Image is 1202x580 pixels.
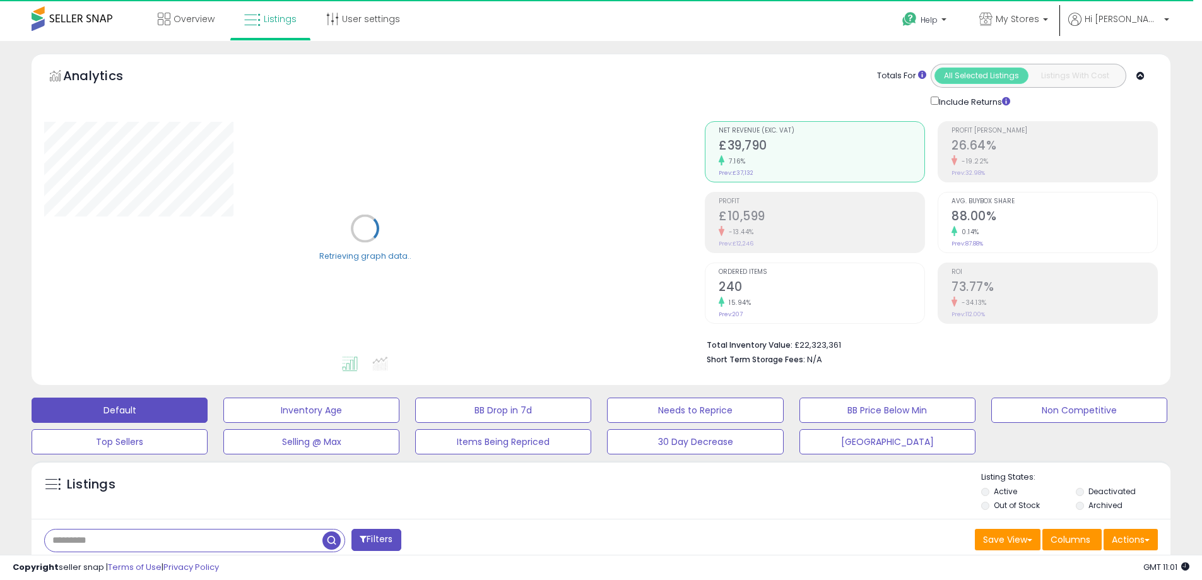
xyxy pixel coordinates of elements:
label: Archived [1088,500,1122,511]
button: Non Competitive [991,398,1167,423]
small: Prev: £37,132 [719,169,753,177]
small: -34.13% [957,298,987,307]
strong: Copyright [13,561,59,573]
button: Top Sellers [32,429,208,454]
h2: 88.00% [952,209,1157,226]
h2: 26.64% [952,138,1157,155]
small: 0.14% [957,227,979,237]
h2: £10,599 [719,209,924,226]
button: All Selected Listings [934,68,1028,84]
label: Deactivated [1088,486,1136,497]
small: 7.16% [724,157,746,166]
button: [GEOGRAPHIC_DATA] [799,429,975,454]
button: Inventory Age [223,398,399,423]
div: Retrieving graph data.. [319,250,411,261]
span: Net Revenue (Exc. VAT) [719,127,924,134]
button: BB Price Below Min [799,398,975,423]
div: Totals For [877,70,926,82]
span: Avg. Buybox Share [952,198,1157,205]
a: Hi [PERSON_NAME] [1068,13,1169,41]
a: Privacy Policy [163,561,219,573]
a: Help [892,2,959,41]
div: seller snap | | [13,562,219,574]
button: Selling @ Max [223,429,399,454]
p: Listing States: [981,471,1170,483]
button: Needs to Reprice [607,398,783,423]
i: Get Help [902,11,917,27]
span: Columns [1051,533,1090,546]
div: Include Returns [921,94,1025,109]
button: Actions [1104,529,1158,550]
b: Short Term Storage Fees: [707,354,805,365]
span: Profit [719,198,924,205]
small: -19.22% [957,157,989,166]
a: Terms of Use [108,561,162,573]
small: 15.94% [724,298,751,307]
span: Listings [264,13,297,25]
label: Active [994,486,1017,497]
button: Default [32,398,208,423]
h2: 240 [719,280,924,297]
span: Ordered Items [719,269,924,276]
span: ROI [952,269,1157,276]
h5: Analytics [63,67,148,88]
span: My Stores [996,13,1039,25]
button: Filters [351,529,401,551]
small: Prev: 32.98% [952,169,985,177]
h2: 73.77% [952,280,1157,297]
button: BB Drop in 7d [415,398,591,423]
small: Prev: 87.88% [952,240,983,247]
button: 30 Day Decrease [607,429,783,454]
button: Save View [975,529,1040,550]
small: Prev: 112.00% [952,311,985,318]
span: Help [921,15,938,25]
button: Listings With Cost [1028,68,1122,84]
span: Overview [174,13,215,25]
small: Prev: £12,246 [719,240,753,247]
h2: £39,790 [719,138,924,155]
b: Total Inventory Value: [707,340,792,350]
span: Profit [PERSON_NAME] [952,127,1157,134]
small: Prev: 207 [719,311,743,318]
span: Hi [PERSON_NAME] [1085,13,1160,25]
label: Out of Stock [994,500,1040,511]
span: N/A [807,353,822,365]
small: -13.44% [724,227,754,237]
button: Items Being Repriced [415,429,591,454]
h5: Listings [67,476,115,494]
button: Columns [1042,529,1102,550]
span: 2025-08-11 11:01 GMT [1143,561,1189,573]
li: £22,323,361 [707,336,1148,352]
